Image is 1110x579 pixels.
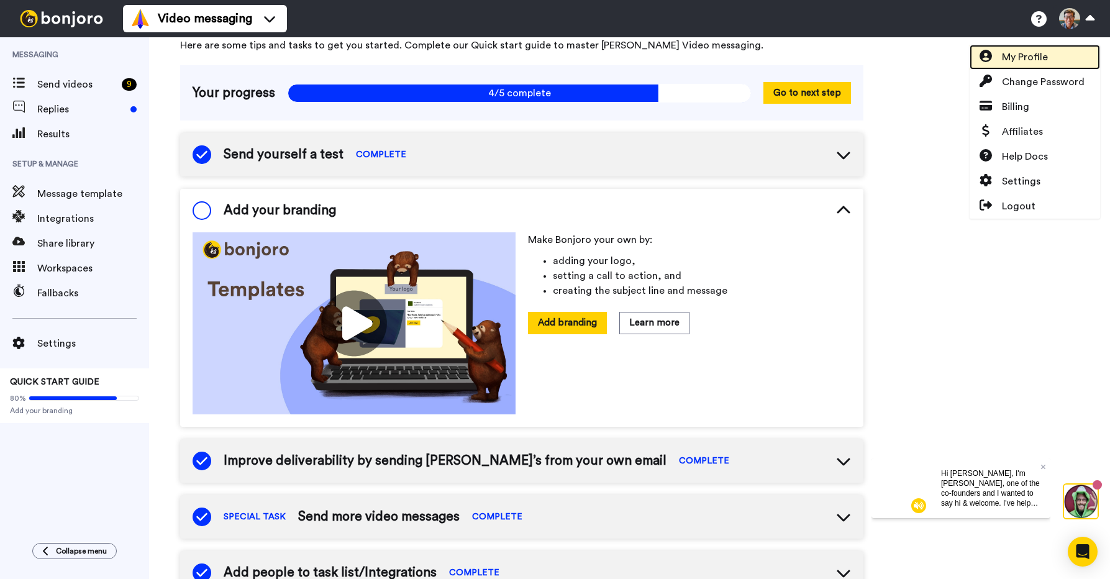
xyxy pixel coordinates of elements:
span: Affiliates [1002,124,1043,139]
span: COMPLETE [356,148,406,161]
span: Your progress [193,84,275,103]
li: creating the subject line and message [553,283,851,298]
a: Settings [970,169,1100,194]
a: Logout [970,194,1100,219]
span: Replies [37,102,125,117]
div: 9 [122,78,137,91]
span: Send more video messages [298,508,460,526]
img: 3183ab3e-59ed-45f6-af1c-10226f767056-1659068401.jpg [1,2,35,36]
span: Settings [1002,174,1040,189]
div: Open Intercom Messenger [1068,537,1098,567]
li: setting a call to action, and [553,268,851,283]
span: COMPLETE [679,455,729,467]
span: Billing [1002,99,1029,114]
span: Message template [37,186,149,201]
span: COMPLETE [449,567,499,579]
span: Share library [37,236,149,251]
span: 4/5 complete [288,84,751,103]
span: My Profile [1002,50,1048,65]
span: Improve deliverability by sending [PERSON_NAME]’s from your own email [224,452,666,470]
button: Learn more [619,312,689,334]
button: Go to next step [763,82,851,104]
span: Collapse menu [56,546,107,556]
a: Help Docs [970,144,1100,169]
span: Send yourself a test [224,145,343,164]
a: My Profile [970,45,1100,70]
span: Change Password [1002,75,1085,89]
img: mute-white.svg [40,40,55,55]
img: bj-logo-header-white.svg [15,10,108,27]
span: Hi [PERSON_NAME], I'm [PERSON_NAME], one of the co-founders and I wanted to say hi & welcome. I'v... [70,11,168,119]
p: Make Bonjoro your own by: [528,232,851,247]
a: Billing [970,94,1100,119]
span: Workspaces [37,261,149,276]
span: QUICK START GUIDE [10,378,99,386]
span: Here are some tips and tasks to get you started. Complete our Quick start guide to master [PERSON... [180,38,863,53]
span: SPECIAL TASK [224,511,286,523]
span: Help Docs [1002,149,1048,164]
li: adding your logo, [553,253,851,268]
span: Logout [1002,199,1035,214]
img: vm-color.svg [130,9,150,29]
button: Collapse menu [32,543,117,559]
span: Results [37,127,149,142]
span: Fallbacks [37,286,149,301]
span: Add your branding [10,406,139,416]
a: Change Password [970,70,1100,94]
span: Add your branding [224,201,336,220]
span: Send videos [37,77,117,92]
span: Video messaging [158,10,252,27]
span: Settings [37,336,149,351]
img: cf57bf495e0a773dba654a4906436a82.jpg [193,232,516,414]
span: 80% [10,393,26,403]
span: COMPLETE [472,511,522,523]
span: Integrations [37,211,149,226]
button: Add branding [528,312,607,334]
a: Affiliates [970,119,1100,144]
